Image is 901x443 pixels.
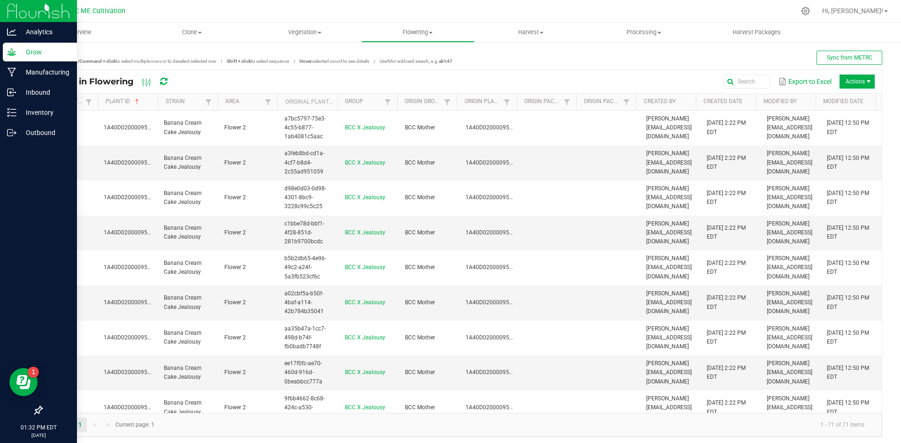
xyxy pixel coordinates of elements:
[23,23,136,42] a: Overview
[284,325,326,350] span: aa35b47a-1cc7-498d-b74f-fb0badb7748f
[16,107,73,118] p: Inventory
[284,360,322,384] span: ee17f0fc-ae70-460d-916d-0beabbcc777a
[136,28,248,37] span: Clone
[588,28,700,37] span: Processing
[104,299,183,306] span: 1A40D0200009539000000388
[284,115,326,140] span: a7bc5797-75e3-4c55-b877-1ab4081c5aac
[827,54,872,61] span: Sync from METRC
[466,159,545,166] span: 1A40D0200009539000000229
[466,334,545,341] span: 1A40D0200009539000000229
[16,26,73,38] p: Analytics
[224,159,246,166] span: Flower 2
[28,367,39,378] iframe: Resource center unread badge
[646,115,692,140] span: [PERSON_NAME][EMAIL_ADDRESS][DOMAIN_NAME]
[216,58,227,65] span: |
[369,58,380,65] span: |
[4,423,73,432] p: 01:32 PM EDT
[466,369,545,375] span: 1A40D0200009539000000229
[466,124,545,131] span: 1A40D0200009539000000229
[284,255,326,279] span: b5b2db65-4e96-49c2-a24f-5a3fb523cf6c
[646,150,692,174] span: [PERSON_NAME][EMAIL_ADDRESS][DOMAIN_NAME]
[224,194,246,201] span: Flower 2
[164,365,202,380] span: Banana Cream Cake Jealousy
[817,51,882,65] button: Sync from METRC
[405,229,435,236] span: BCC Mother
[767,360,812,384] span: [PERSON_NAME][EMAIL_ADDRESS][DOMAIN_NAME]
[284,395,325,420] span: 9f6b4662-8c68-424c-a530-62a7011dd0e6
[16,127,73,138] p: Outbound
[644,98,693,105] a: Created BySortable
[827,294,869,310] span: [DATE] 12:50 PM EDT
[646,220,692,245] span: [PERSON_NAME][EMAIL_ADDRESS][DOMAIN_NAME]
[164,330,202,345] span: Banana Cream Cake Jealousy
[405,194,435,201] span: BCC Mother
[767,395,812,420] span: [PERSON_NAME][EMAIL_ADDRESS][DOMAIN_NAME]
[66,7,125,15] span: SBC ME Cultivation
[707,260,746,275] span: [DATE] 2:22 PM EDT
[840,75,875,89] li: Actions
[646,185,692,210] span: [PERSON_NAME][EMAIL_ADDRESS][DOMAIN_NAME]
[225,98,262,105] a: AreaSortable
[362,28,474,37] span: Flowering
[104,404,183,411] span: 1A40D0200009539000000391
[7,88,16,97] inline-svg: Inbound
[83,96,94,108] a: Filter
[646,325,692,350] span: [PERSON_NAME][EMAIL_ADDRESS][DOMAIN_NAME]
[164,120,202,135] span: Banana Cream Cake Jealousy
[767,185,812,210] span: [PERSON_NAME][EMAIL_ADDRESS][DOMAIN_NAME]
[827,330,869,345] span: [DATE] 12:50 PM EDT
[7,27,16,37] inline-svg: Analytics
[827,399,869,415] span: [DATE] 12:50 PM EDT
[767,255,812,279] span: [PERSON_NAME][EMAIL_ADDRESS][DOMAIN_NAME]
[767,115,812,140] span: [PERSON_NAME][EMAIL_ADDRESS][DOMAIN_NAME]
[203,96,214,108] a: Filter
[707,294,746,310] span: [DATE] 2:22 PM EDT
[466,229,545,236] span: 1A40D0200009539000000229
[646,255,692,279] span: [PERSON_NAME][EMAIL_ADDRESS][DOMAIN_NAME]
[587,23,700,42] a: Processing
[164,260,202,275] span: Banana Cream Cake Jealousy
[345,229,385,236] a: BCC X Jealousy
[73,418,87,432] a: Page 1
[387,59,390,64] strong: %
[16,46,73,58] p: Grow
[345,404,385,411] a: BCC X Jealousy
[345,299,385,306] a: BCC X Jealousy
[16,87,73,98] p: Inbound
[405,159,435,166] span: BCC Mother
[224,124,246,131] span: Flower 2
[299,59,312,64] strong: Hover
[561,96,573,108] a: Filter
[466,194,545,201] span: 1A40D0200009539000000229
[767,290,812,315] span: [PERSON_NAME][EMAIL_ADDRESS][DOMAIN_NAME]
[823,98,872,105] a: Modified DateSortable
[345,334,385,341] a: BCC X Jealousy
[707,120,746,135] span: [DATE] 2:22 PM EDT
[474,23,588,42] a: Harvest
[442,96,453,108] a: Filter
[700,23,813,42] a: Harvest Packages
[466,404,545,411] span: 1A40D0200009539000000229
[104,334,183,341] span: 1A40D0200009539000000389
[646,360,692,384] span: [PERSON_NAME][EMAIL_ADDRESS][DOMAIN_NAME]
[465,98,502,105] a: Origin PlantSortable
[800,7,811,15] div: Manage settings
[284,150,324,174] span: a3feb8bd-cd1a-4cf7-b8d4-2c55ad951059
[224,299,246,306] span: Flower 2
[707,330,746,345] span: [DATE] 2:22 PM EDT
[827,260,869,275] span: [DATE] 12:50 PM EDT
[7,108,16,117] inline-svg: Inventory
[707,365,746,380] span: [DATE] 2:22 PM EDT
[439,59,452,64] strong: ak%47
[49,74,183,90] div: Plants in Flowering
[345,194,385,201] a: BCC X Jealousy
[136,23,249,42] a: Clone
[224,369,246,375] span: Flower 2
[822,7,883,15] span: Hi, [PERSON_NAME]!
[224,334,246,341] span: Flower 2
[405,264,435,270] span: BCC Mother
[827,365,869,380] span: [DATE] 12:50 PM EDT
[248,23,361,42] a: Vegetation
[475,28,587,37] span: Harvest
